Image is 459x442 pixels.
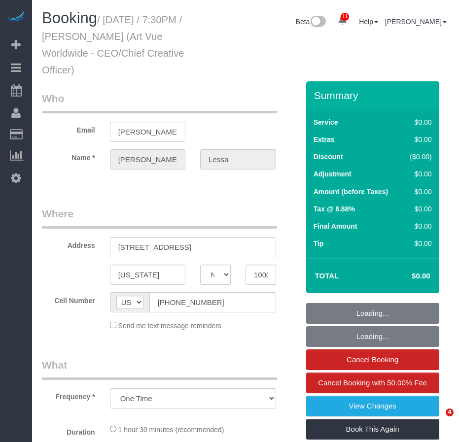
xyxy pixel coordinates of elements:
a: Beta [296,18,326,26]
label: Cell Number [35,292,103,306]
label: Name * [35,149,103,163]
legend: Who [42,91,277,113]
span: Cancel Booking with 50.00% Fee [318,378,427,387]
a: View Changes [306,396,439,416]
div: $0.00 [406,221,432,231]
img: New interface [310,16,326,29]
div: ($0.00) [406,152,432,162]
a: Cancel Booking with 50.00% Fee [306,373,439,393]
div: $0.00 [406,169,432,179]
div: $0.00 [406,187,432,197]
input: First Name [110,149,186,170]
a: [PERSON_NAME] [385,18,447,26]
span: Booking [42,9,97,27]
span: 1 hour 30 minutes (recommended) [118,426,224,434]
legend: Where [42,206,277,229]
label: Duration [35,424,103,437]
a: Help [359,18,378,26]
a: Book This Again [306,419,439,440]
span: 4 [446,408,454,416]
div: $0.00 [406,135,432,144]
input: Last Name [200,149,276,170]
span: Send me text message reminders [118,322,221,330]
a: 11 [333,10,352,32]
input: City [110,265,186,285]
label: Tax @ 8.88% [314,204,355,214]
legend: What [42,358,277,380]
small: / [DATE] / 7:30PM / [PERSON_NAME] (Art Vue Worldwide - CEO/Chief Creative Officer) [42,14,184,75]
h4: $0.00 [382,272,430,280]
a: Cancel Booking [306,349,439,370]
span: 11 [341,13,349,21]
div: $0.00 [406,117,432,127]
label: Frequency * [35,388,103,402]
label: Extras [314,135,335,144]
label: Email [35,122,103,135]
img: Automaid Logo [6,10,26,24]
label: Service [314,117,338,127]
input: Zip Code [246,265,276,285]
div: $0.00 [406,204,432,214]
iframe: Intercom live chat [425,408,449,432]
input: Email [110,122,186,142]
label: Tip [314,238,324,248]
label: Amount (before Taxes) [314,187,388,197]
div: $0.00 [406,238,432,248]
strong: Total [315,272,339,280]
label: Discount [314,152,343,162]
input: Cell Number [149,292,276,312]
label: Address [35,237,103,250]
label: Adjustment [314,169,352,179]
label: Final Amount [314,221,357,231]
h3: Summary [314,90,434,101]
